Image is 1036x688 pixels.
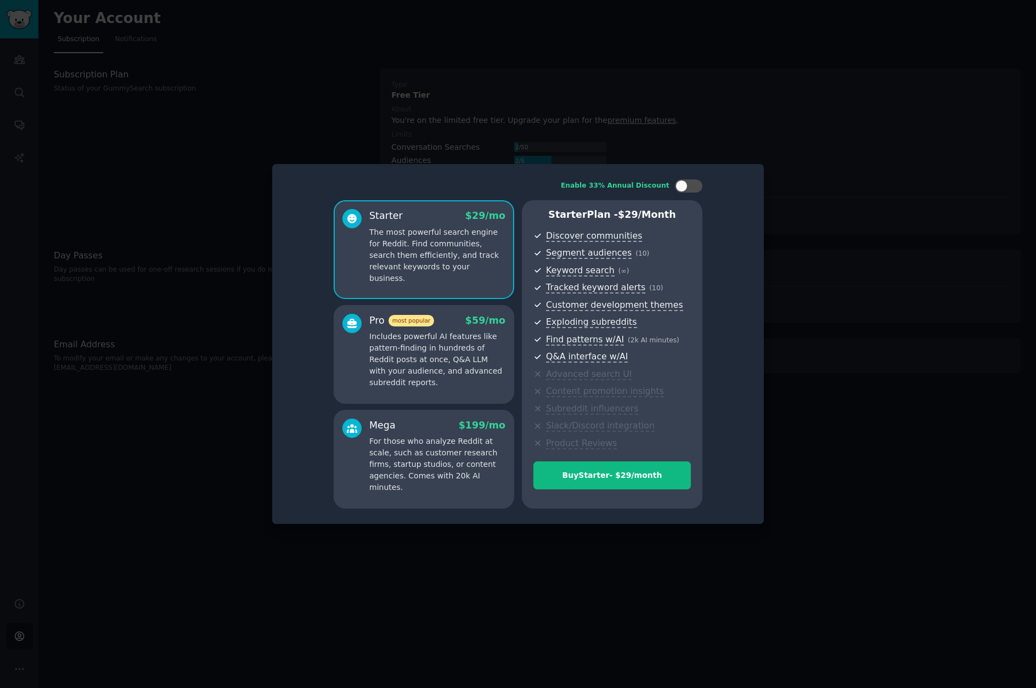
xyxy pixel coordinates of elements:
span: Discover communities [546,230,642,242]
p: Includes powerful AI features like pattern-finding in hundreds of Reddit posts at once, Q&A LLM w... [369,331,505,388]
span: $ 199 /mo [459,420,505,431]
span: Content promotion insights [546,386,664,397]
button: BuyStarter- $29/month [533,461,691,489]
div: Mega [369,419,396,432]
p: Starter Plan - [533,208,691,222]
span: ( 10 ) [649,284,663,292]
div: Buy Starter - $ 29 /month [534,470,690,481]
span: Segment audiences [546,247,632,259]
div: Pro [369,314,434,328]
span: $ 29 /mo [465,210,505,221]
div: Starter [369,209,403,223]
span: most popular [388,315,435,326]
span: Q&A interface w/AI [546,351,628,363]
span: Exploding subreddits [546,317,637,328]
span: Subreddit influencers [546,403,638,415]
span: Customer development themes [546,300,683,311]
span: Keyword search [546,265,615,277]
span: Slack/Discord integration [546,420,655,432]
span: Tracked keyword alerts [546,282,645,294]
span: $ 59 /mo [465,315,505,326]
span: $ 29 /month [618,209,676,220]
div: Enable 33% Annual Discount [561,181,669,191]
span: Product Reviews [546,438,617,449]
span: Advanced search UI [546,369,632,380]
span: ( ∞ ) [618,267,629,275]
span: ( 10 ) [635,250,649,257]
p: For those who analyze Reddit at scale, such as customer research firms, startup studios, or conte... [369,436,505,493]
p: The most powerful search engine for Reddit. Find communities, search them efficiently, and track ... [369,227,505,284]
span: Find patterns w/AI [546,334,624,346]
span: ( 2k AI minutes ) [628,336,679,344]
